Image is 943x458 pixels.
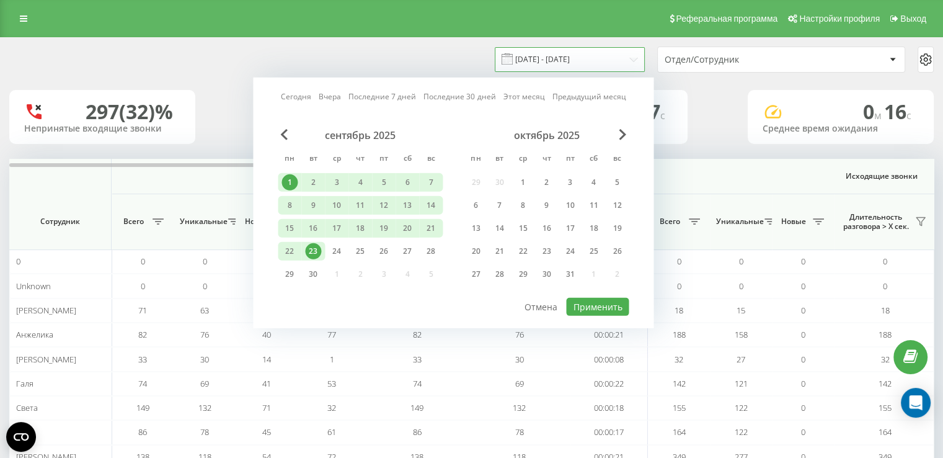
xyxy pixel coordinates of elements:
td: 00:00:08 [570,347,648,371]
span: 132 [198,402,211,413]
abbr: воскресенье [422,150,440,169]
div: 12 [376,197,392,213]
div: 30 [305,266,321,282]
div: 11 [585,197,601,213]
span: Настройки профиля [799,14,880,24]
abbr: воскресенье [608,150,626,169]
div: ср 1 окт. 2025 г. [511,173,534,192]
span: Уникальные [716,217,761,227]
div: сб 25 окт. 2025 г. [582,242,605,261]
div: пн 29 сент. 2025 г. [278,265,301,284]
div: 2 [305,174,321,191]
a: Предыдущий месяц [552,91,626,102]
div: чт 25 сент. 2025 г. [348,242,372,261]
span: 0 [141,256,145,267]
div: ср 15 окт. 2025 г. [511,219,534,238]
div: пн 8 сент. 2025 г. [278,196,301,215]
div: пн 22 сент. 2025 г. [278,242,301,261]
div: пн 6 окт. 2025 г. [464,196,487,215]
div: 5 [376,174,392,191]
div: сб 18 окт. 2025 г. [582,219,605,238]
div: 19 [376,220,392,236]
abbr: понедельник [280,150,299,169]
div: пн 15 сент. 2025 г. [278,219,301,238]
abbr: среда [327,150,346,169]
span: 0 [801,354,805,365]
div: Среднее время ожидания [763,123,919,134]
abbr: пятница [560,150,579,169]
span: 0 [739,281,743,292]
span: Входящие звонки [144,171,615,181]
span: 45 [262,426,271,438]
div: 13 [399,197,415,213]
div: 18 [352,220,368,236]
span: 32 [881,354,890,365]
div: 12 [609,197,625,213]
span: 164 [879,426,892,438]
button: Open CMP widget [6,422,36,452]
span: Next Month [619,129,626,140]
div: ср 29 окт. 2025 г. [511,265,534,284]
span: 0 [801,329,805,340]
div: вс 26 окт. 2025 г. [605,242,629,261]
div: 31 [562,266,578,282]
span: 121 [735,378,748,389]
span: 30 [200,354,209,365]
td: 00:00:22 [570,372,648,396]
span: 122 [735,426,748,438]
div: вс 12 окт. 2025 г. [605,196,629,215]
span: 0 [883,256,887,267]
div: 19 [609,220,625,236]
div: сб 11 окт. 2025 г. [582,196,605,215]
div: чт 18 сент. 2025 г. [348,219,372,238]
div: 5 [609,174,625,191]
span: 0 [141,281,145,292]
div: пт 17 окт. 2025 г. [558,219,582,238]
span: 149 [410,402,423,413]
div: вт 21 окт. 2025 г. [487,242,511,261]
div: пт 26 сент. 2025 г. [372,242,396,261]
div: 14 [491,220,507,236]
span: Новые [778,217,809,227]
div: Open Intercom Messenger [901,388,931,418]
div: 10 [329,197,345,213]
span: Всего [118,217,149,227]
div: пт 5 сент. 2025 г. [372,173,396,192]
div: пт 3 окт. 2025 г. [558,173,582,192]
div: 29 [515,266,531,282]
div: вт 2 сент. 2025 г. [301,173,325,192]
button: Применить [566,298,629,316]
div: 27 [399,243,415,259]
div: 21 [491,243,507,259]
span: 69 [200,378,209,389]
div: 3 [562,174,578,191]
div: ср 8 окт. 2025 г. [511,196,534,215]
span: 1 [330,354,334,365]
span: 0 [801,402,805,413]
div: пт 12 сент. 2025 г. [372,196,396,215]
div: 18 [585,220,601,236]
div: вт 14 окт. 2025 г. [487,219,511,238]
span: 61 [327,426,336,438]
span: 142 [879,378,892,389]
div: чт 2 окт. 2025 г. [534,173,558,192]
span: Уникальные [180,217,224,227]
abbr: четверг [351,150,370,169]
span: 74 [138,378,147,389]
span: 78 [515,426,524,438]
a: Вчера [319,91,341,102]
div: 8 [281,197,298,213]
div: чт 30 окт. 2025 г. [534,265,558,284]
abbr: суббота [584,150,603,169]
div: сб 27 сент. 2025 г. [396,242,419,261]
div: вс 21 сент. 2025 г. [419,219,443,238]
span: 74 [413,378,422,389]
abbr: среда [513,150,532,169]
span: 155 [879,402,892,413]
div: ср 3 сент. 2025 г. [325,173,348,192]
div: вс 5 окт. 2025 г. [605,173,629,192]
span: 18 [675,305,683,316]
div: 16 [305,220,321,236]
div: вс 7 сент. 2025 г. [419,173,443,192]
div: чт 16 окт. 2025 г. [534,219,558,238]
